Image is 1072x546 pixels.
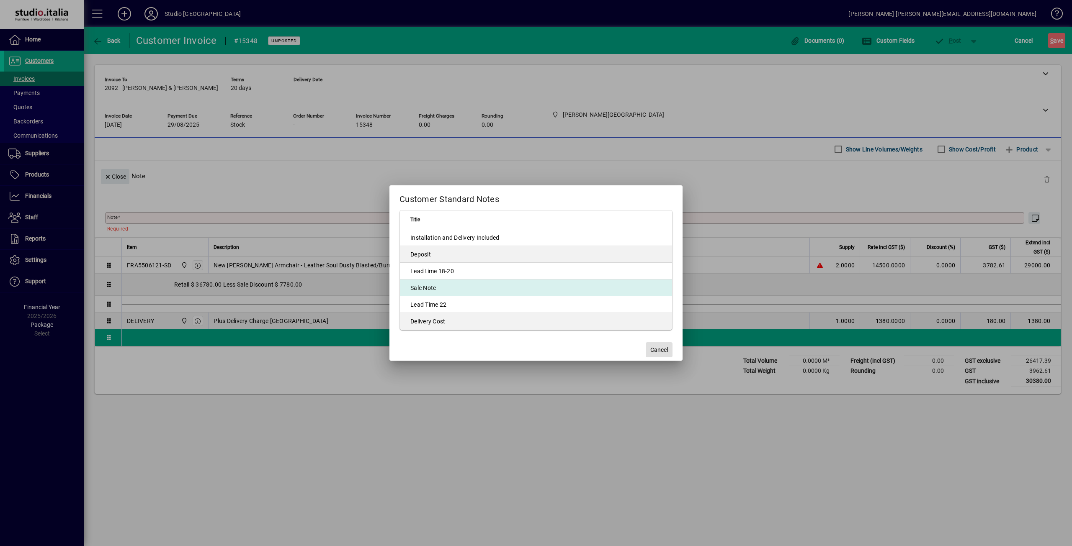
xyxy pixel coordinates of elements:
[400,279,672,296] td: Sale Note
[400,313,672,330] td: Delivery Cost
[410,215,420,224] span: Title
[400,246,672,263] td: Deposit
[400,229,672,246] td: Installation and Delivery Included
[400,263,672,279] td: Lead time 18-20
[650,346,668,354] span: Cancel
[400,296,672,313] td: Lead Time 22
[389,185,683,210] h2: Customer Standard Notes
[646,342,673,357] button: Cancel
